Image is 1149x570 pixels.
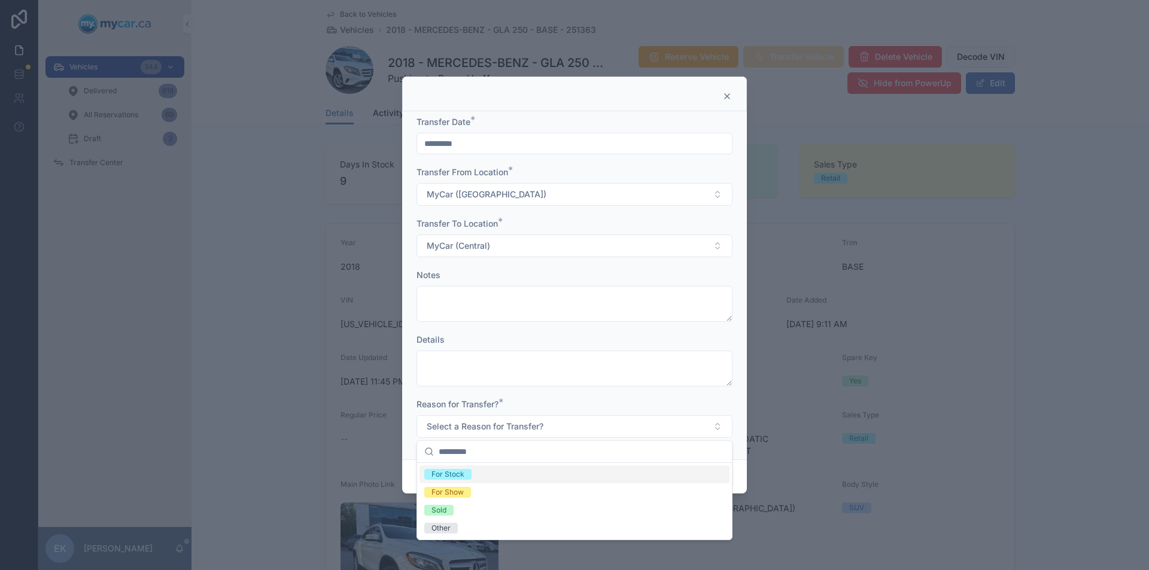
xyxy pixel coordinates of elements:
button: Select Button [417,183,732,206]
div: Other [431,523,451,534]
span: Transfer From Location [417,167,508,177]
span: Transfer Date [417,117,470,127]
div: For Stock [431,469,464,480]
span: Notes [417,270,440,280]
div: Sold [431,505,446,516]
div: Suggestions [417,463,732,539]
span: Reason for Transfer? [417,399,498,409]
span: MyCar (Central) [427,240,490,252]
span: MyCar ([GEOGRAPHIC_DATA]) [427,188,546,200]
div: For Show [431,487,464,498]
span: Select a Reason for Transfer? [427,420,543,432]
span: Transfer To Location [417,218,498,228]
span: Details [417,334,445,345]
button: Select Button [417,415,732,438]
button: Select Button [417,234,732,257]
